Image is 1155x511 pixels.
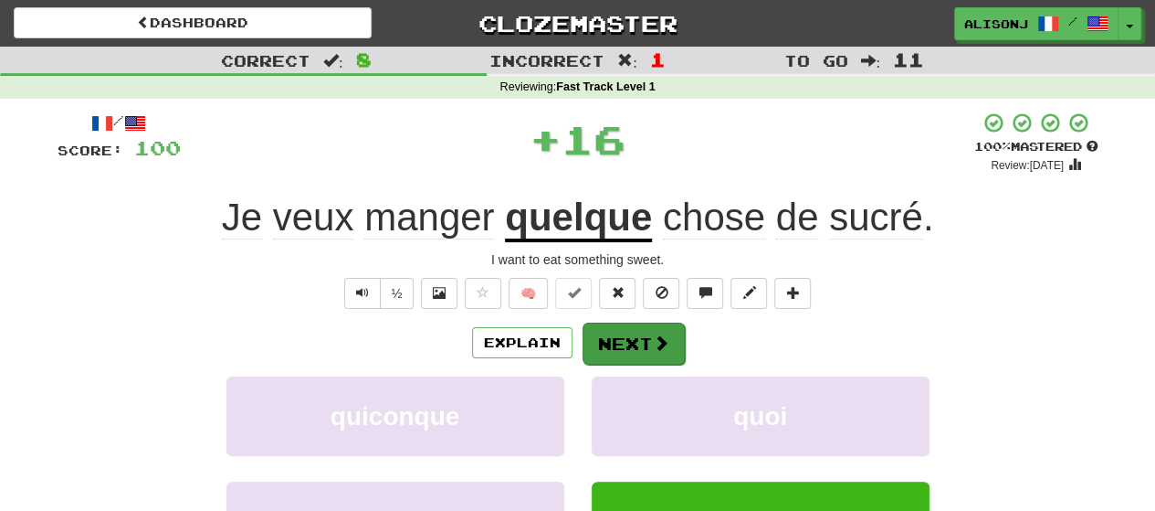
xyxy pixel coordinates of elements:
[356,48,372,70] span: 8
[643,278,679,309] button: Ignore sentence (alt+i)
[465,278,501,309] button: Favorite sentence (alt+f)
[380,278,415,309] button: ½
[652,196,933,240] span: .
[599,278,635,309] button: Reset to 0% Mastered (alt+r)
[974,139,1011,154] span: 100 %
[509,278,548,309] button: 🧠
[273,196,354,240] span: veux
[583,323,685,365] button: Next
[860,53,880,69] span: :
[964,16,1028,32] span: AlisonJ
[58,250,1098,269] div: I want to eat something sweet.
[341,278,415,309] div: Text-to-speech controls
[323,53,343,69] span: :
[650,48,666,70] span: 1
[364,196,494,240] span: manger
[14,7,372,38] a: Dashboard
[774,278,811,309] button: Add to collection (alt+a)
[344,278,381,309] button: Play sentence audio (ctl+space)
[730,278,767,309] button: Edit sentence (alt+d)
[530,112,562,166] span: +
[226,377,564,456] button: quiconque
[776,196,819,240] span: de
[472,327,572,358] button: Explain
[134,136,181,159] span: 100
[954,7,1118,40] a: AlisonJ /
[783,51,847,69] span: To go
[58,112,181,134] div: /
[663,196,765,240] span: chose
[58,143,123,158] span: Score:
[421,278,457,309] button: Show image (alt+x)
[592,377,929,456] button: quoi
[222,196,262,240] span: Je
[221,51,310,69] span: Correct
[687,278,723,309] button: Discuss sentence (alt+u)
[331,402,460,431] span: quiconque
[991,159,1064,172] small: Review: [DATE]
[505,196,652,242] u: quelque
[974,139,1098,155] div: Mastered
[733,402,787,431] span: quoi
[617,53,637,69] span: :
[893,48,924,70] span: 11
[829,196,923,240] span: sucré
[1068,15,1077,27] span: /
[555,278,592,309] button: Set this sentence to 100% Mastered (alt+m)
[556,80,656,93] strong: Fast Track Level 1
[562,116,625,162] span: 16
[399,7,757,39] a: Clozemaster
[489,51,604,69] span: Incorrect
